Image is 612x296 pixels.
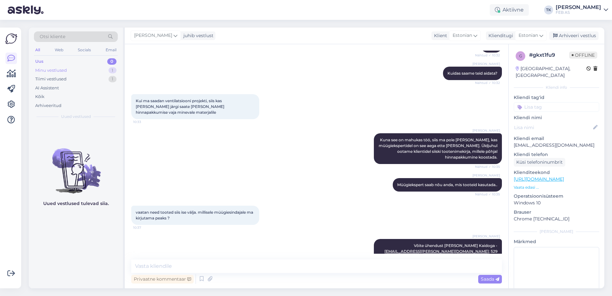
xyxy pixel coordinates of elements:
div: juhib vestlust [181,32,213,39]
div: Privaatne kommentaar [131,275,194,284]
p: Kliendi telefon [514,151,599,158]
input: Lisa nimi [514,124,592,131]
span: 10:33 [133,119,157,124]
span: Estonian [519,32,538,39]
div: Socials [76,46,92,54]
span: Müügiekspert saab nõu anda, mis tooteid kasutada.. [397,182,497,187]
p: Brauser [514,209,599,216]
div: [GEOGRAPHIC_DATA], [GEOGRAPHIC_DATA] [516,65,586,79]
div: Tiimi vestlused [35,76,67,82]
span: [PERSON_NAME] [472,128,500,133]
p: Kliendi email [514,135,599,142]
div: # gkxt1fu9 [529,51,569,59]
div: Kliendi info [514,85,599,90]
span: Kuna see on mahukas töö, siis ma pole [PERSON_NAME], kas müügiekspertidel on see aega ette [PERSO... [379,137,498,160]
div: Klient [431,32,447,39]
p: Märkmed [514,238,599,245]
p: Uued vestlused tulevad siia. [43,200,109,207]
div: [PERSON_NAME] [514,229,599,234]
div: FEB AS [556,10,601,15]
p: Vaata edasi ... [514,185,599,190]
a: [PERSON_NAME]FEB AS [556,5,608,15]
img: No chats [29,137,123,194]
input: Lisa tag [514,102,599,112]
span: [PERSON_NAME] [472,62,500,66]
p: Windows 10 [514,200,599,206]
span: Nähtud ✓ 10:32 [475,80,500,85]
span: Offline [569,52,597,59]
span: [PERSON_NAME] [472,234,500,239]
div: Email [104,46,118,54]
span: Otsi kliente [40,33,65,40]
span: Võite ühendust [PERSON_NAME] Kaidoga - ; 529 1338. [384,243,498,259]
span: Kui ma saadan ventilatsiooni projekti, siis kas [PERSON_NAME] järgi saate [PERSON_NAME] hinnapakk... [136,98,225,115]
span: 10:37 [133,225,157,230]
div: TK [544,5,553,14]
div: 0 [107,58,117,65]
div: 1 [109,76,117,82]
span: Estonian [453,32,472,39]
span: Nähtud ✓ 10:32 [475,53,500,58]
a: [URL][DOMAIN_NAME] [514,176,564,182]
span: Kuidas saame teid aidata? [447,71,497,76]
span: Uued vestlused [61,114,91,119]
div: All [34,46,41,54]
img: Askly Logo [5,33,17,45]
div: Arhiveeritud [35,103,61,109]
span: Nähtud ✓ 10:35 [475,192,500,197]
div: Minu vestlused [35,67,67,74]
p: Operatsioonisüsteem [514,193,599,200]
p: Klienditeekond [514,169,599,176]
span: [PERSON_NAME] [134,32,172,39]
div: [PERSON_NAME] [556,5,601,10]
div: Uus [35,58,44,65]
span: [PERSON_NAME] [472,173,500,178]
div: Web [53,46,65,54]
p: [EMAIL_ADDRESS][DOMAIN_NAME] [514,142,599,149]
span: g [519,53,522,58]
span: Nähtud ✓ 10:35 [475,164,500,169]
div: Klienditugi [486,32,513,39]
a: [EMAIL_ADDRESS][PERSON_NAME][DOMAIN_NAME] [384,249,489,254]
p: Kliendi tag'id [514,94,599,101]
div: 1 [109,67,117,74]
span: vaatan need tooted siis ise välja. millisele müügiesindajale ma kirjutama peaks ? [136,210,254,220]
div: AI Assistent [35,85,59,91]
p: Chrome [TECHNICAL_ID] [514,216,599,222]
div: Küsi telefoninumbrit [514,158,565,167]
p: Kliendi nimi [514,114,599,121]
div: Kõik [35,94,44,100]
div: Aktiivne [490,4,529,16]
span: Saada [481,276,499,282]
div: Arhiveeri vestlus [549,31,599,40]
